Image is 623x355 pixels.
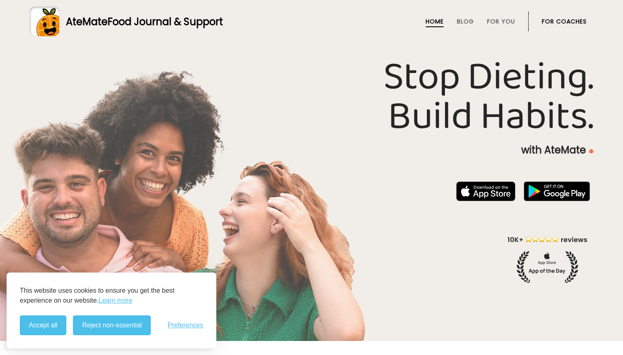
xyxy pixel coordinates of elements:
[524,181,590,201] img: badge-download-google.png
[542,18,587,25] a: For Coaches
[457,18,474,25] a: Blog
[168,322,203,329] span: Preferences
[30,143,593,157] p: with AteMate
[108,15,223,28] span: Food Journal & Support
[20,315,66,335] button: Accept all cookies
[98,296,132,306] a: Learn more
[20,286,203,306] p: This website uses cookies to ensure you get the best experience on our website.
[168,322,203,329] button: Toggle preferences
[73,315,151,335] button: Reject non-essential
[456,181,515,201] img: badge-download-apple.svg
[30,7,593,36] a: AteMateFood Journal & Support
[501,235,593,283] img: home-hero-appoftheday.png
[59,14,223,29] div: AteMate
[426,18,444,25] a: Home
[30,58,593,137] h1: Stop Dieting. Build Habits.
[487,18,515,25] a: For You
